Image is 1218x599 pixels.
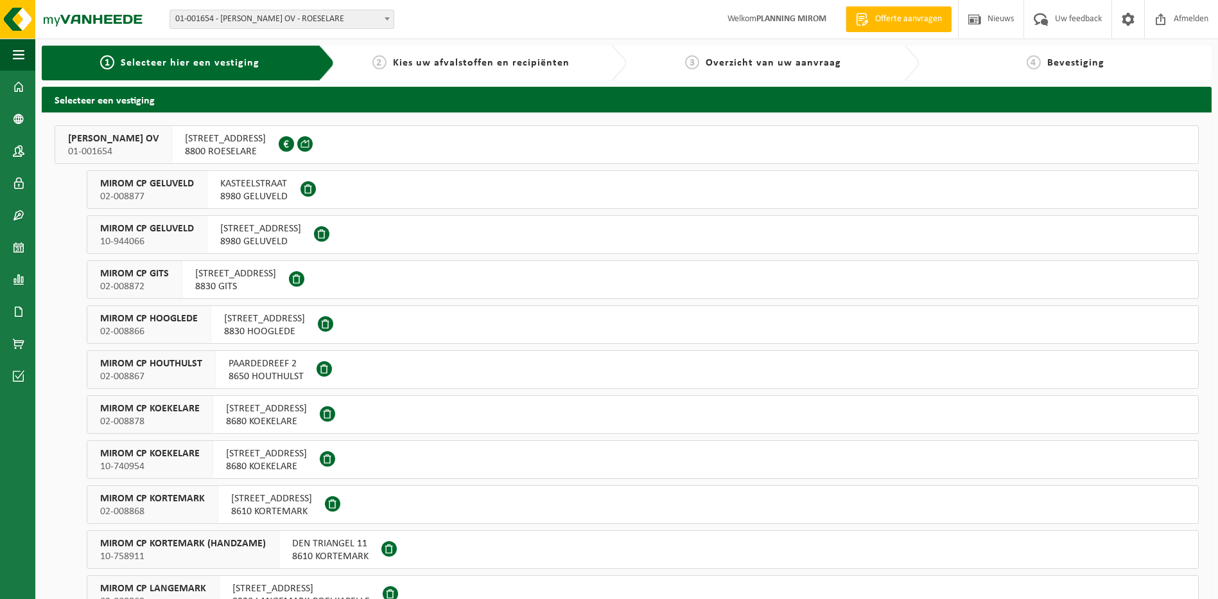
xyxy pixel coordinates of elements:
span: 02-008878 [100,415,200,428]
span: Offerte aanvragen [872,13,945,26]
span: Selecteer hier een vestiging [121,58,259,68]
span: 8980 GELUVELD [220,235,301,248]
span: 8830 GITS [195,280,276,293]
span: [STREET_ADDRESS] [185,132,266,145]
h2: Selecteer een vestiging [42,87,1212,112]
span: 10-740954 [100,460,200,473]
span: MIROM CP KOEKELARE [100,402,200,415]
span: MIROM CP KORTEMARK [100,492,205,505]
span: 02-008877 [100,190,194,203]
span: MIROM CP LANGEMARK [100,582,206,595]
span: [STREET_ADDRESS] [224,312,305,325]
span: 8610 KORTEMARK [292,550,369,563]
button: MIROM CP GELUVELD 10-944066 [STREET_ADDRESS]8980 GELUVELD [87,215,1199,254]
span: 1 [100,55,114,69]
span: [STREET_ADDRESS] [226,402,307,415]
span: 02-008866 [100,325,198,338]
span: MIROM CP GELUVELD [100,177,194,190]
a: Offerte aanvragen [846,6,952,32]
span: 02-008867 [100,370,202,383]
span: 01-001654 - MIROM ROESELARE OV - ROESELARE [170,10,394,28]
span: [STREET_ADDRESS] [195,267,276,280]
span: 8680 KOEKELARE [226,460,307,473]
span: 01-001654 [68,145,159,158]
span: MIROM CP GELUVELD [100,222,194,235]
span: 02-008868 [100,505,205,518]
span: 3 [685,55,699,69]
span: 8610 KORTEMARK [231,505,312,518]
button: MIROM CP GELUVELD 02-008877 KASTEELSTRAAT8980 GELUVELD [87,170,1199,209]
span: MIROM CP GITS [100,267,169,280]
span: MIROM CP KOEKELARE [100,447,200,460]
span: 4 [1027,55,1041,69]
span: Overzicht van uw aanvraag [706,58,841,68]
span: 2 [372,55,387,69]
span: [STREET_ADDRESS] [231,492,312,505]
span: 8830 HOOGLEDE [224,325,305,338]
span: 8680 KOEKELARE [226,415,307,428]
button: MIROM CP KOEKELARE 10-740954 [STREET_ADDRESS]8680 KOEKELARE [87,440,1199,479]
span: MIROM CP HOOGLEDE [100,312,198,325]
span: PAARDEDREEF 2 [229,357,304,370]
span: MIROM CP HOUTHULST [100,357,202,370]
button: MIROM CP HOUTHULST 02-008867 PAARDEDREEF 28650 HOUTHULST [87,350,1199,389]
span: 10-944066 [100,235,194,248]
span: Bevestiging [1047,58,1104,68]
span: 10-758911 [100,550,266,563]
strong: PLANNING MIROM [756,14,826,24]
span: [PERSON_NAME] OV [68,132,159,145]
span: [STREET_ADDRESS] [226,447,307,460]
button: MIROM CP KORTEMARK 02-008868 [STREET_ADDRESS]8610 KORTEMARK [87,485,1199,524]
span: 02-008872 [100,280,169,293]
button: MIROM CP KOEKELARE 02-008878 [STREET_ADDRESS]8680 KOEKELARE [87,395,1199,434]
span: KASTEELSTRAAT [220,177,288,190]
button: MIROM CP HOOGLEDE 02-008866 [STREET_ADDRESS]8830 HOOGLEDE [87,305,1199,344]
span: MIROM CP KORTEMARK (HANDZAME) [100,537,266,550]
button: MIROM CP KORTEMARK (HANDZAME) 10-758911 DEN TRIANGEL 118610 KORTEMARK [87,530,1199,569]
span: 8980 GELUVELD [220,190,288,203]
span: [STREET_ADDRESS] [232,582,370,595]
span: 8650 HOUTHULST [229,370,304,383]
button: [PERSON_NAME] OV 01-001654 [STREET_ADDRESS]8800 ROESELARE [55,125,1199,164]
button: MIROM CP GITS 02-008872 [STREET_ADDRESS]8830 GITS [87,260,1199,299]
span: DEN TRIANGEL 11 [292,537,369,550]
span: [STREET_ADDRESS] [220,222,301,235]
span: Kies uw afvalstoffen en recipiënten [393,58,570,68]
span: 01-001654 - MIROM ROESELARE OV - ROESELARE [170,10,394,29]
span: 8800 ROESELARE [185,145,266,158]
